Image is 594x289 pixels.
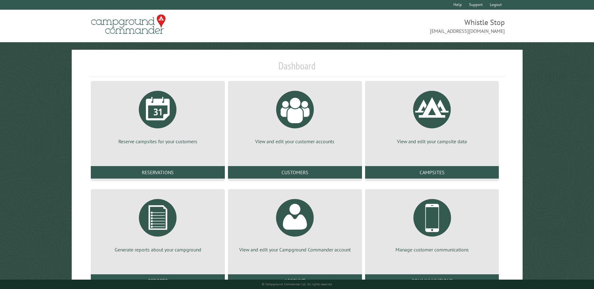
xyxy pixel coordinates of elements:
[98,86,217,145] a: Reserve campsites for your customers
[365,166,499,179] a: Campsites
[365,274,499,287] a: Communications
[98,246,217,253] p: Generate reports about your campground
[373,246,492,253] p: Manage customer communications
[98,194,217,253] a: Generate reports about your campground
[89,12,168,37] img: Campground Commander
[91,274,225,287] a: Reports
[235,86,354,145] a: View and edit your customer accounts
[297,17,505,35] span: Whistle Stop [EMAIL_ADDRESS][DOMAIN_NAME]
[89,60,504,77] h1: Dashboard
[235,246,354,253] p: View and edit your Campground Commander account
[373,138,492,145] p: View and edit your campsite data
[98,138,217,145] p: Reserve campsites for your customers
[235,138,354,145] p: View and edit your customer accounts
[373,194,492,253] a: Manage customer communications
[373,86,492,145] a: View and edit your campsite data
[91,166,225,179] a: Reservations
[262,282,333,286] small: © Campground Commander LLC. All rights reserved.
[228,274,362,287] a: Account
[235,194,354,253] a: View and edit your Campground Commander account
[228,166,362,179] a: Customers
